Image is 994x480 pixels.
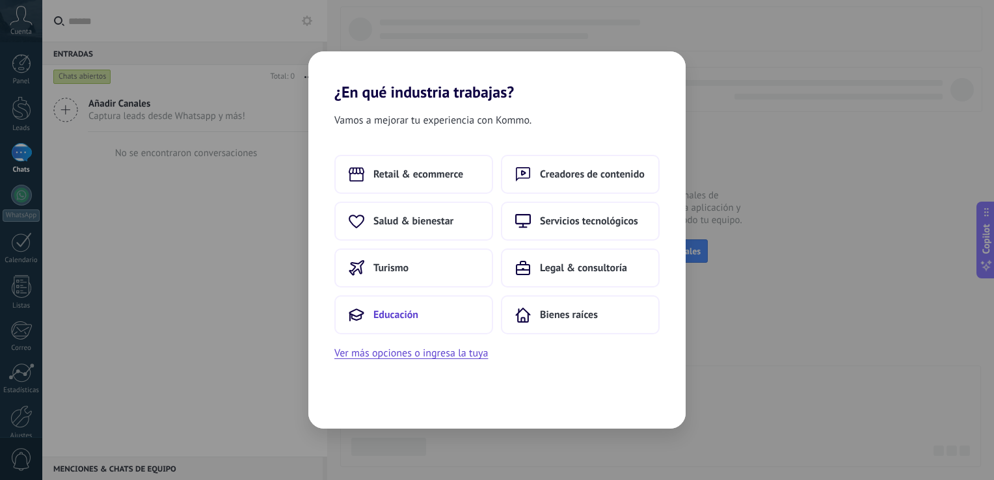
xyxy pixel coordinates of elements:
[501,295,660,334] button: Bienes raíces
[334,248,493,287] button: Turismo
[334,345,488,362] button: Ver más opciones o ingresa la tuya
[308,51,686,101] h2: ¿En qué industria trabajas?
[373,168,463,181] span: Retail & ecommerce
[540,168,645,181] span: Creadores de contenido
[540,215,638,228] span: Servicios tecnológicos
[334,112,531,129] span: Vamos a mejorar tu experiencia con Kommo.
[373,261,409,274] span: Turismo
[540,308,598,321] span: Bienes raíces
[540,261,627,274] span: Legal & consultoría
[334,202,493,241] button: Salud & bienestar
[501,155,660,194] button: Creadores de contenido
[501,248,660,287] button: Legal & consultoría
[334,295,493,334] button: Educación
[373,215,453,228] span: Salud & bienestar
[334,155,493,194] button: Retail & ecommerce
[501,202,660,241] button: Servicios tecnológicos
[373,308,418,321] span: Educación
